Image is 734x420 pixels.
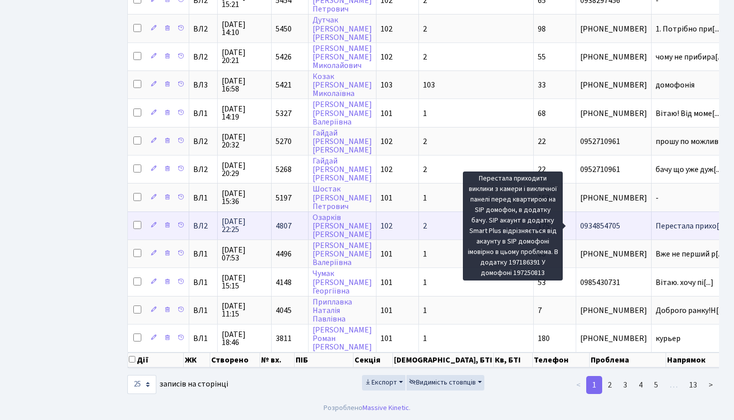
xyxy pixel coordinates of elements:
a: Гайдай[PERSON_NAME][PERSON_NAME] [313,127,372,155]
span: 2 [423,164,427,175]
a: Чумак[PERSON_NAME]Георгіївна [313,268,372,296]
span: 2 [423,220,427,231]
a: Шостак[PERSON_NAME]Петрович [313,184,372,212]
span: ВЛ2 [193,137,213,145]
a: [PERSON_NAME][PERSON_NAME]Миколайович [313,43,372,71]
span: 2 [423,23,427,34]
span: 1 [423,192,427,203]
span: 2 [423,51,427,62]
span: [DATE] 14:19 [222,105,267,121]
span: [DATE] 18:46 [222,330,267,346]
span: чому не прибира[...] [656,51,725,62]
span: 53 [538,277,546,288]
span: [DATE] 16:58 [222,77,267,93]
span: 5421 [276,79,292,90]
span: [PHONE_NUMBER] [580,334,647,342]
span: 0934854705 [580,222,647,230]
a: 13 [683,376,703,394]
span: 33 [538,79,546,90]
span: 0985430731 [580,278,647,286]
span: 101 [380,277,392,288]
span: 5450 [276,23,292,34]
a: 2 [602,376,618,394]
a: 1 [586,376,602,394]
span: бачу що уже дуж[...] [656,164,724,175]
span: Вітаю. хочу пі[...] [656,277,714,288]
th: Секція [354,352,393,367]
span: курьер [656,334,729,342]
span: 5426 [276,51,292,62]
span: 68 [538,108,546,119]
div: Розроблено . [324,402,410,413]
th: Дії [128,352,184,367]
a: Massive Kinetic [363,402,409,413]
span: 101 [380,248,392,259]
span: 101 [380,192,392,203]
span: 180 [538,333,550,344]
span: [PHONE_NUMBER] [580,53,647,61]
a: 5 [648,376,664,394]
a: [PERSON_NAME][PERSON_NAME]Валеріївна [313,99,372,127]
a: Гайдай[PERSON_NAME][PERSON_NAME] [313,155,372,183]
span: 1. Потрібно при[...] [656,23,722,34]
span: ВЛ1 [193,109,213,117]
span: 101 [380,305,392,316]
span: 4496 [276,248,292,259]
span: 4807 [276,220,292,231]
span: 102 [380,136,392,147]
span: [DATE] 20:29 [222,161,267,177]
span: ВЛ2 [193,222,213,230]
span: ВЛ2 [193,25,213,33]
span: 102 [380,51,392,62]
span: 7 [538,305,542,316]
span: [DATE] 07:53 [222,246,267,262]
span: [DATE] 20:21 [222,48,267,64]
span: [DATE] 22:25 [222,217,267,233]
span: 1 [423,277,427,288]
span: Видимість стовпців [409,377,476,387]
span: [PHONE_NUMBER] [580,250,647,258]
span: ВЛ1 [193,194,213,202]
a: Озарків[PERSON_NAME][PERSON_NAME] [313,212,372,240]
span: 5197 [276,192,292,203]
th: Проблема [590,352,666,367]
select: записів на сторінці [127,375,156,394]
span: 1 [423,305,427,316]
span: [DATE] 14:10 [222,20,267,36]
span: 98 [538,23,546,34]
span: [PHONE_NUMBER] [580,81,647,89]
span: 22 [538,164,546,175]
span: 4148 [276,277,292,288]
span: Експорт [365,377,397,387]
span: 101 [380,108,392,119]
span: [PHONE_NUMBER] [580,25,647,33]
span: ВЛ1 [193,306,213,314]
span: домофонія [656,81,729,89]
span: [DATE] 15:36 [222,189,267,205]
span: 102 [380,23,392,34]
a: [PERSON_NAME][PERSON_NAME]Валеріївна [313,240,372,268]
span: 5327 [276,108,292,119]
span: 103 [423,79,435,90]
span: [DATE] 15:15 [222,274,267,290]
span: [PHONE_NUMBER] [580,194,647,202]
span: 101 [380,333,392,344]
a: 4 [633,376,649,394]
span: ВЛ1 [193,278,213,286]
span: ВЛ1 [193,334,213,342]
span: 22 [538,136,546,147]
th: № вх. [260,352,295,367]
span: ВЛ3 [193,81,213,89]
label: записів на сторінці [127,375,228,394]
a: [PERSON_NAME]Роман[PERSON_NAME] [313,324,372,352]
span: 55 [538,51,546,62]
span: Перестала прихо[...] [656,220,727,231]
span: 1 [423,108,427,119]
span: Вже не перший р[...] [656,248,726,259]
button: Видимість стовпців [406,375,484,390]
a: Козак[PERSON_NAME]Миколаївна [313,71,372,99]
th: [DEMOGRAPHIC_DATA], БТІ [393,352,494,367]
th: Створено [210,352,260,367]
button: Експорт [362,375,405,390]
span: 3811 [276,333,292,344]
